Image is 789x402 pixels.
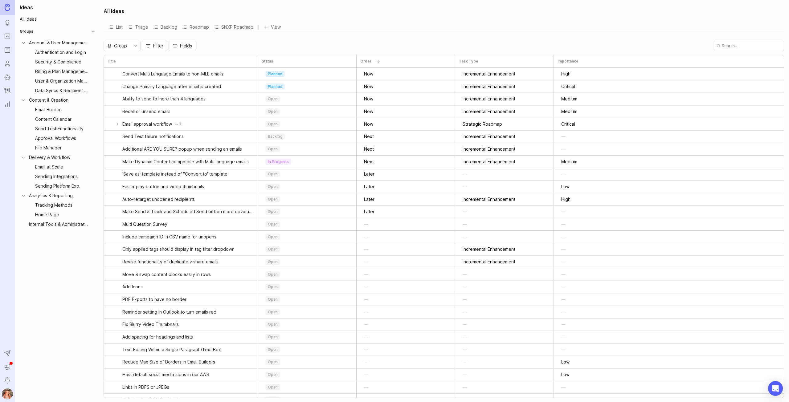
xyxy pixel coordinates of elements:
p: planned [268,84,282,89]
button: Now [360,108,377,116]
button: — [558,145,569,153]
button: Low [558,371,573,379]
div: User & Organization ManagementGroup settings [23,76,97,86]
div: toggle menu [262,345,353,355]
button: Medium [558,108,581,116]
button: Next [360,145,378,153]
h3: Status [262,58,273,64]
button: — [459,170,471,178]
a: Email approval workflow3 [122,118,254,130]
span: Make Dynamic Content compatible with Multi language emails [122,159,249,165]
div: List [108,23,123,31]
button: — [558,220,569,228]
button: Low [558,358,573,366]
button: High [558,195,574,203]
button: Roadmap [182,22,209,32]
button: — [360,320,372,328]
span: Add Icons [122,284,143,290]
div: Email BuilderGroup settings [23,105,97,114]
button: — [360,308,372,316]
div: Approval WorkflowsGroup settings [23,134,97,143]
span: Fields [180,43,192,49]
a: Reduce Max Size of Borders in Email Builders [122,356,254,368]
button: — [558,132,569,140]
a: Ability to send to more than 4 languages [122,93,254,105]
h3: Title [108,58,116,64]
div: SNXP Roadmap [214,23,253,31]
button: — [558,346,569,354]
div: Home PageGroup settings [23,210,97,219]
button: — [360,270,372,278]
a: Make Dynamic Content compatible with Multi language emails [122,156,254,168]
div: Billing & Plan Management [35,68,88,75]
a: Roadmaps [2,44,13,55]
a: Change Primary Language after email is created [122,80,254,93]
button: Collapse Account & User Management [20,40,27,46]
button: — [459,358,471,366]
div: Content Calendar [35,116,88,123]
a: Sending IntegrationsGroup settings [17,172,97,181]
span: Additional ARE YOU SURE? popup when sending an emails [122,146,242,152]
button: Later [360,183,378,191]
div: Data Syncs & Recipient Management [35,87,88,94]
button: Send to Autopilot [2,348,13,359]
div: toggle menu [262,69,353,79]
a: Collapse Analytics & ReportingAnalytics & ReportingGroup settings [17,191,97,200]
a: Portal [2,31,13,42]
div: Authentication and LoginGroup settings [23,48,97,57]
div: Backlog [153,23,177,31]
button: View [264,23,281,31]
div: Sending Platform Exp.Group settings [23,181,97,191]
div: toggle menu [262,82,353,91]
a: Email at ScaleGroup settings [17,162,97,171]
button: Descending [374,57,382,66]
a: Additional ARE YOU SURE? popup when sending an emails [122,143,254,155]
a: Add Icons [122,281,254,293]
button: Incremental Enhancement [459,158,519,166]
p: open [268,209,278,214]
div: Sending Platform Exp. [35,183,88,189]
p: open [268,96,278,101]
button: — [459,208,471,216]
button: List [108,22,123,32]
button: Medium [558,158,581,166]
button: — [459,233,471,241]
div: Roadmap [182,23,209,31]
div: Home Page [35,211,88,218]
div: toggle menu [262,332,353,342]
a: Multi Question Survey [122,218,254,230]
span: Reminder setting in Outlook to turn emails red [122,309,216,315]
a: Authentication and LoginGroup settings [17,48,97,57]
button: — [558,333,569,341]
div: Content CalendarGroup settings [23,115,97,124]
a: Reporting [2,99,13,110]
div: SNXP Roadmap [214,22,253,32]
div: toggle menu [262,357,353,367]
button: Incremental Enhancement [459,145,519,153]
div: toggle menu [262,194,353,204]
div: Billing & Plan ManagementGroup settings [23,67,97,76]
button: — [360,220,372,228]
div: Internal Tools & Administration [29,221,88,228]
p: open [268,109,278,114]
p: open [268,272,278,277]
div: Backlog [153,22,177,32]
span: Fix Blurry Video Thumbnails [122,321,179,327]
a: Recall or unsend emails [122,105,254,118]
button: Low [558,183,573,191]
button: — [360,346,372,354]
svg: toggle icon [130,43,140,48]
p: open [268,335,278,339]
button: — [459,308,471,316]
div: Send Test Functionality [35,125,88,132]
button: Bronwen W [2,388,13,400]
a: Collapse Delivery & WorkflowDelivery & WorkflowGroup settings [17,153,97,162]
p: open [268,184,278,189]
div: toggle menu [262,244,353,254]
button: Now [360,120,377,128]
span: 'Save as' template instead of "Convert to' template [122,171,227,177]
button: — [558,270,569,278]
div: toggle menu [262,382,353,392]
button: — [558,383,569,391]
